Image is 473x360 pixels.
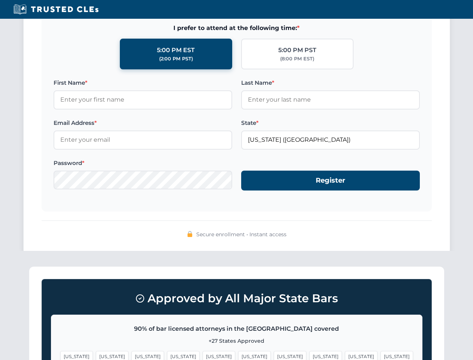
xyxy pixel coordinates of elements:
[241,171,420,190] button: Register
[241,118,420,127] label: State
[278,45,316,55] div: 5:00 PM PST
[159,55,193,63] div: (2:00 PM PST)
[54,78,232,87] label: First Name
[54,130,232,149] input: Enter your email
[54,159,232,168] label: Password
[187,231,193,237] img: 🔒
[241,130,420,149] input: Florida (FL)
[157,45,195,55] div: 5:00 PM EST
[54,118,232,127] label: Email Address
[280,55,314,63] div: (8:00 PM EST)
[54,90,232,109] input: Enter your first name
[196,230,286,238] span: Secure enrollment • Instant access
[11,4,101,15] img: Trusted CLEs
[60,324,413,334] p: 90% of bar licensed attorneys in the [GEOGRAPHIC_DATA] covered
[54,23,420,33] span: I prefer to attend at the following time:
[51,288,422,309] h3: Approved by All Major State Bars
[60,337,413,345] p: +27 States Approved
[241,90,420,109] input: Enter your last name
[241,78,420,87] label: Last Name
